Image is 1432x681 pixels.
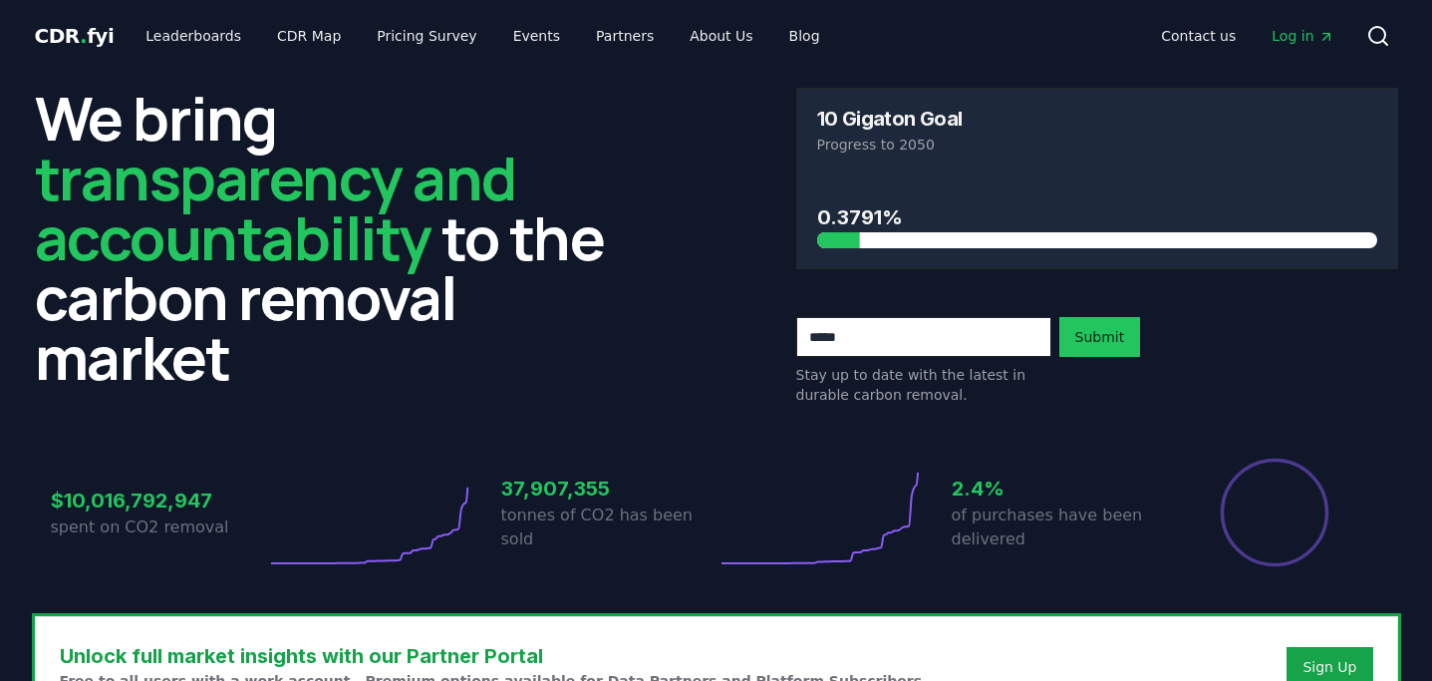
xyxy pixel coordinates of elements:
[501,474,716,504] h3: 37,907,355
[580,18,670,54] a: Partners
[501,504,716,551] p: tonnes of CO2 has been sold
[60,641,928,671] h3: Unlock full market insights with our Partner Portal
[497,18,576,54] a: Events
[1256,18,1349,54] a: Log in
[80,24,87,48] span: .
[1219,457,1330,568] div: Percentage of sales delivered
[35,88,637,387] h2: We bring to the carbon removal market
[35,24,115,48] span: CDR fyi
[1145,18,1349,54] nav: Main
[952,474,1167,504] h3: 2.4%
[361,18,492,54] a: Pricing Survey
[817,109,963,129] h3: 10 Gigaton Goal
[51,486,266,515] h3: $10,016,792,947
[952,504,1167,551] p: of purchases have been delivered
[130,18,835,54] nav: Main
[796,365,1051,405] p: Stay up to date with the latest in durable carbon removal.
[51,515,266,539] p: spent on CO2 removal
[817,135,1377,155] p: Progress to 2050
[261,18,357,54] a: CDR Map
[130,18,257,54] a: Leaderboards
[1059,317,1141,357] button: Submit
[1272,26,1333,46] span: Log in
[1302,657,1356,677] a: Sign Up
[35,137,516,278] span: transparency and accountability
[674,18,768,54] a: About Us
[35,22,115,50] a: CDR.fyi
[817,202,1377,232] h3: 0.3791%
[773,18,836,54] a: Blog
[1145,18,1252,54] a: Contact us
